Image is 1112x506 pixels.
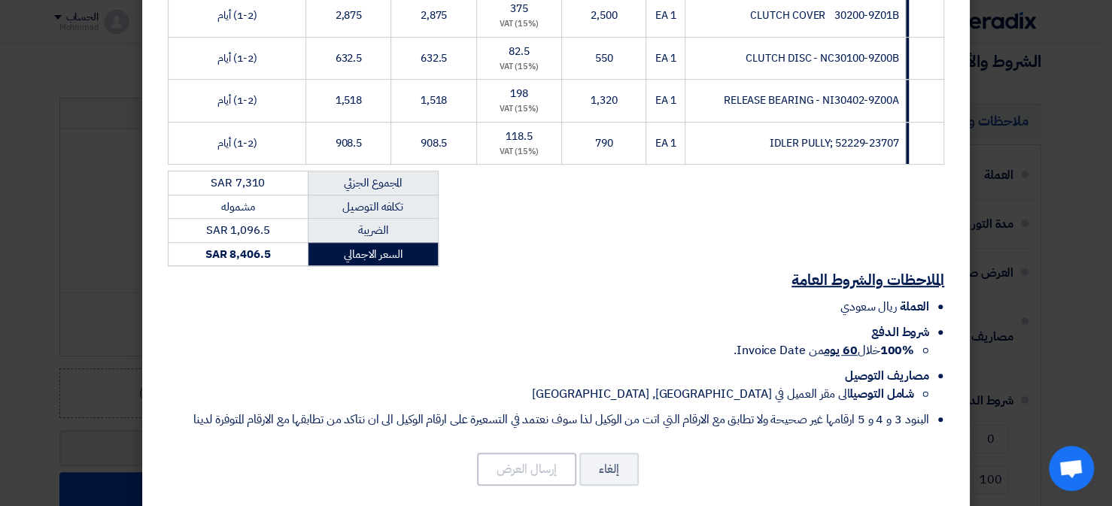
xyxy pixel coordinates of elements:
[510,86,528,102] span: 198
[724,92,899,108] span: RELEASE BEARING - NI30402-9Z00A
[217,135,257,151] span: (1-2) أيام
[168,385,914,403] li: الى مقر العميل في [GEOGRAPHIC_DATA], [GEOGRAPHIC_DATA]
[308,219,439,243] td: الضريبة
[880,341,914,359] strong: 100%
[421,92,448,108] span: 1,518
[824,341,857,359] u: 60 يوم
[483,103,555,116] div: (15%) VAT
[308,171,439,195] td: المجموع الجزئي
[217,8,257,23] span: (1-2) أيام
[591,8,618,23] span: 2,500
[205,246,271,262] strong: SAR 8,406.5
[1049,446,1094,491] div: دردشة مفتوحة
[206,222,270,238] span: SAR 1,096.5
[734,341,914,359] span: خلال من Invoice Date.
[900,298,929,316] span: العملة
[168,411,929,429] li: البنود 3 و 4 و 5 ارقامها غير صحيحة ولا تطابق مع الارقام التي اتت من الوكيل لذا سوف نعتمد في التسع...
[770,135,899,151] span: IDLER PULLY; 52229-23707
[791,268,944,291] u: الملاحظات والشروط العامة
[308,242,439,266] td: السعر الاجمالي
[579,453,639,486] button: إلغاء
[849,385,914,403] strong: شامل التوصيل
[217,50,257,66] span: (1-2) أيام
[217,92,257,108] span: (1-2) أيام
[336,92,363,108] span: 1,518
[506,129,533,144] span: 118.5
[169,171,308,195] td: SAR 7,310
[308,195,439,219] td: تكلفه التوصيل
[483,61,555,74] div: (15%) VAT
[844,367,929,385] span: مصاريف التوصيل
[421,8,448,23] span: 2,875
[509,44,530,59] span: 82.5
[750,8,898,23] span: CLUTCH COVER 30200-9Z01B
[840,298,897,316] span: ريال سعودي
[483,146,555,159] div: (15%) VAT
[746,50,898,66] span: CLUTCH DISC - NC30100-9Z00B
[483,18,555,31] div: (15%) VAT
[477,453,576,486] button: إرسال العرض
[510,1,528,17] span: 375
[655,92,676,108] span: 1 EA
[421,135,448,151] span: 908.5
[336,8,363,23] span: 2,875
[421,50,448,66] span: 632.5
[655,135,676,151] span: 1 EA
[336,50,363,66] span: 632.5
[336,135,363,151] span: 908.5
[595,135,613,151] span: 790
[221,198,254,215] span: مشموله
[655,8,676,23] span: 1 EA
[655,50,676,66] span: 1 EA
[595,50,613,66] span: 550
[591,92,618,108] span: 1,320
[871,323,929,341] span: شروط الدفع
